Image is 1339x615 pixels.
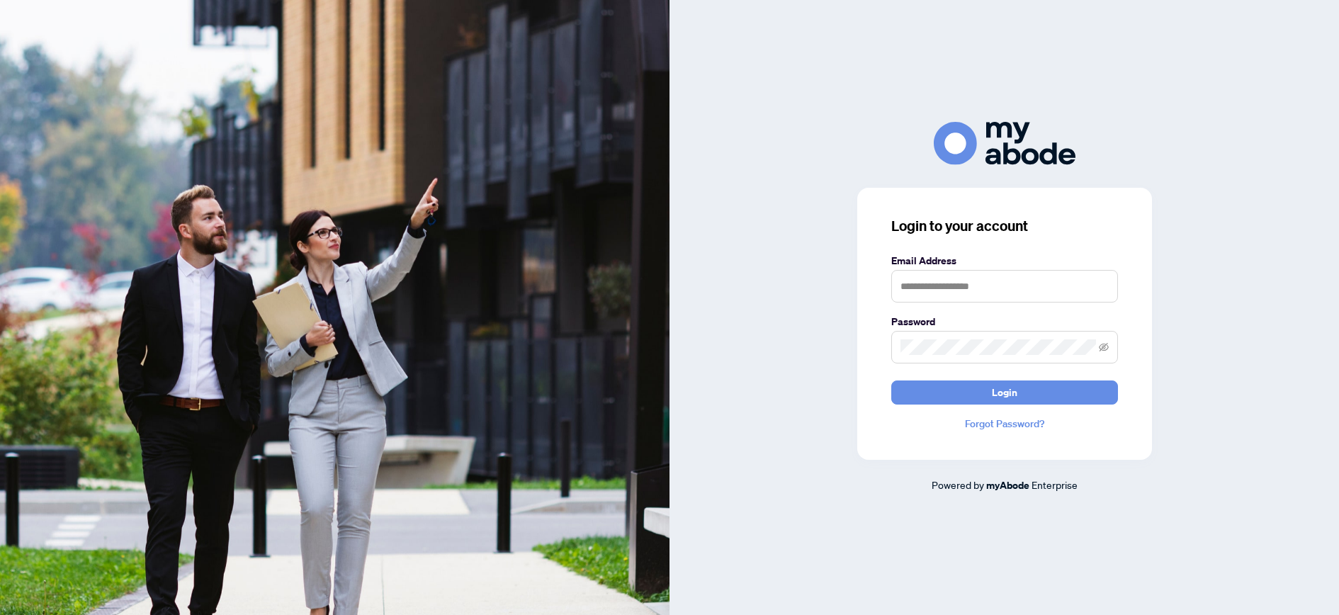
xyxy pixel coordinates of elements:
a: Forgot Password? [891,416,1118,431]
label: Email Address [891,253,1118,269]
span: Login [992,381,1017,404]
span: Enterprise [1032,478,1078,491]
a: myAbode [986,478,1029,493]
label: Password [891,314,1118,329]
h3: Login to your account [891,216,1118,236]
img: ma-logo [934,122,1075,165]
span: eye-invisible [1099,342,1109,352]
span: Powered by [932,478,984,491]
button: Login [891,380,1118,405]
